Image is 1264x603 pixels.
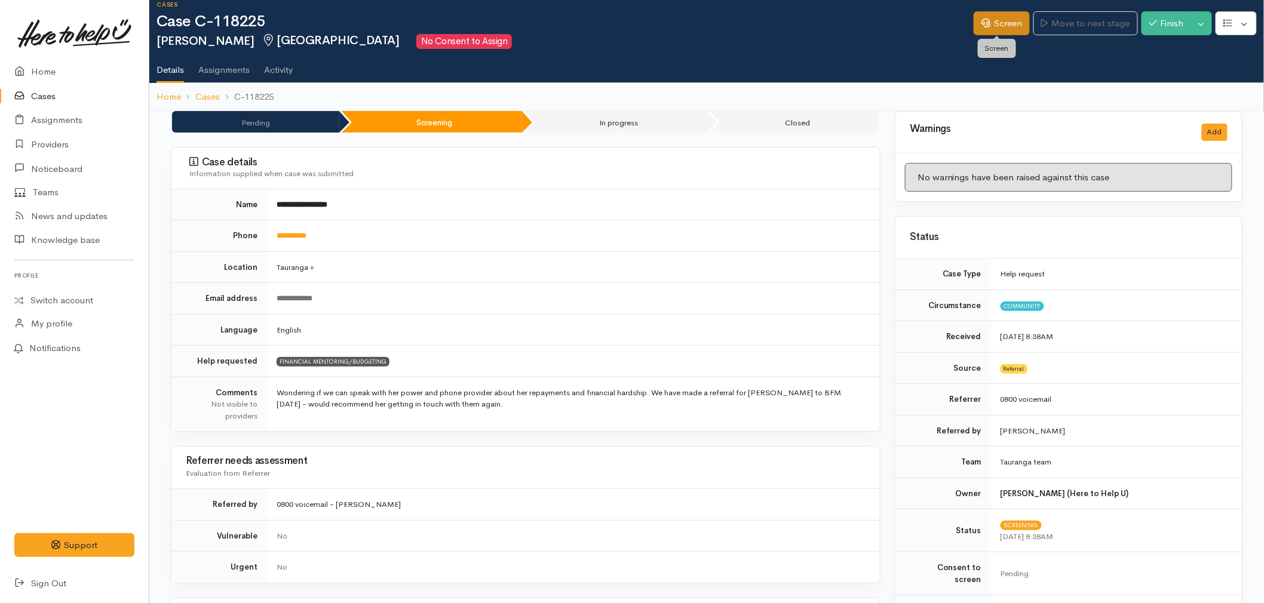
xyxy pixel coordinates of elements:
td: Referred by [895,415,991,447]
div: Screen [978,39,1016,58]
a: Details [157,49,184,84]
td: Status [895,509,991,552]
a: Home [157,90,181,104]
td: Comments [171,377,267,431]
li: Closed [710,111,879,133]
a: Cases [195,90,220,104]
a: Activity [264,49,293,82]
div: [DATE] 8:38AM [1001,531,1228,543]
td: [PERSON_NAME] [991,415,1242,447]
td: Referred by [171,489,267,521]
td: Location [171,251,267,283]
button: Support [14,533,134,558]
button: Add [1202,124,1228,141]
td: Name [171,189,267,220]
td: Circumstance [895,290,991,321]
td: Case Type [895,259,991,290]
span: Referral [1001,364,1027,374]
b: [PERSON_NAME] (Here to Help U) [1001,488,1129,499]
span: FINANCIAL MENTORING/BUDGETING [277,357,389,367]
div: No [277,530,866,542]
td: Referrer [895,384,991,416]
h1: Case C-118225 [157,13,974,30]
a: Move to next stage [1033,11,1137,36]
h3: Referrer needs assessment [186,456,866,467]
nav: breadcrumb [149,83,1264,111]
td: Wondering if we can speak with her power and phone provider about her repayments and financial ha... [267,377,880,431]
td: Urgent [171,552,267,583]
td: Language [171,314,267,346]
span: Community [1001,301,1044,311]
div: Information supplied when case was submitted [189,168,866,180]
h6: Profile [14,267,134,284]
h3: Status [910,232,1228,243]
td: 0800 voicemail [991,384,1242,416]
div: Not visible to providers [186,398,257,422]
button: Finish [1142,11,1192,36]
td: Help request [991,259,1242,290]
span: Screening [1001,521,1042,530]
a: Assignments [198,49,250,82]
span: Tauranga team [1001,457,1052,467]
h3: Case details [189,156,866,168]
td: Consent to screen [895,552,991,595]
div: No warnings have been raised against this case [905,163,1232,192]
td: English [267,314,880,346]
span: [GEOGRAPHIC_DATA] [262,33,400,48]
td: Received [895,321,991,353]
td: Team [895,447,991,478]
time: [DATE] 8:38AM [1001,331,1054,342]
span: Evaluation from Referrer [186,468,270,478]
a: Screen [974,11,1030,36]
h6: Cases [157,1,974,8]
span: Tauranga » [277,262,314,272]
td: 0800 voicemail - [PERSON_NAME] [267,489,880,521]
li: Pending [172,111,339,133]
td: Help requested [171,346,267,377]
td: Email address [171,283,267,315]
td: Source [895,352,991,384]
li: In progress [524,111,708,133]
h2: [PERSON_NAME] [157,34,974,49]
li: C-118225 [220,90,274,104]
div: Pending [1001,568,1228,580]
td: Owner [895,478,991,509]
td: Phone [171,220,267,252]
h3: Warnings [910,124,1188,135]
td: Vulnerable [171,520,267,552]
span: No Consent to Assign [416,34,512,49]
li: Screening [342,111,522,133]
div: No [277,561,866,573]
